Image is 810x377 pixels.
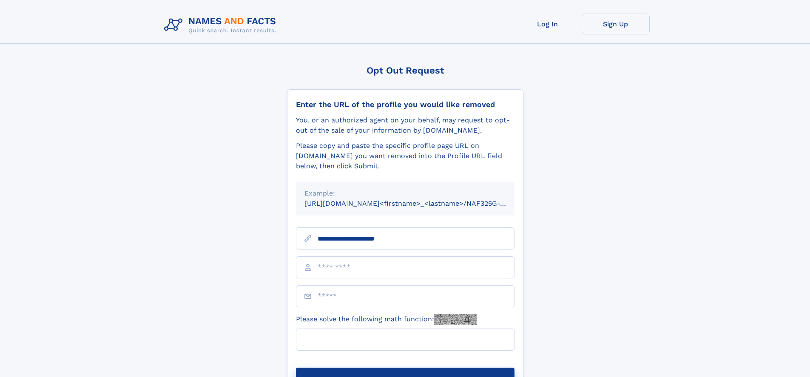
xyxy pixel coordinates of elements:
div: Example: [304,188,506,198]
label: Please solve the following math function: [296,314,477,325]
div: Opt Out Request [287,65,523,76]
a: Log In [514,14,582,34]
img: Logo Names and Facts [161,14,283,37]
a: Sign Up [582,14,650,34]
div: Please copy and paste the specific profile page URL on [DOMAIN_NAME] you want removed into the Pr... [296,141,514,171]
small: [URL][DOMAIN_NAME]<firstname>_<lastname>/NAF325G-xxxxxxxx [304,199,531,207]
div: Enter the URL of the profile you would like removed [296,100,514,109]
div: You, or an authorized agent on your behalf, may request to opt-out of the sale of your informatio... [296,115,514,136]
